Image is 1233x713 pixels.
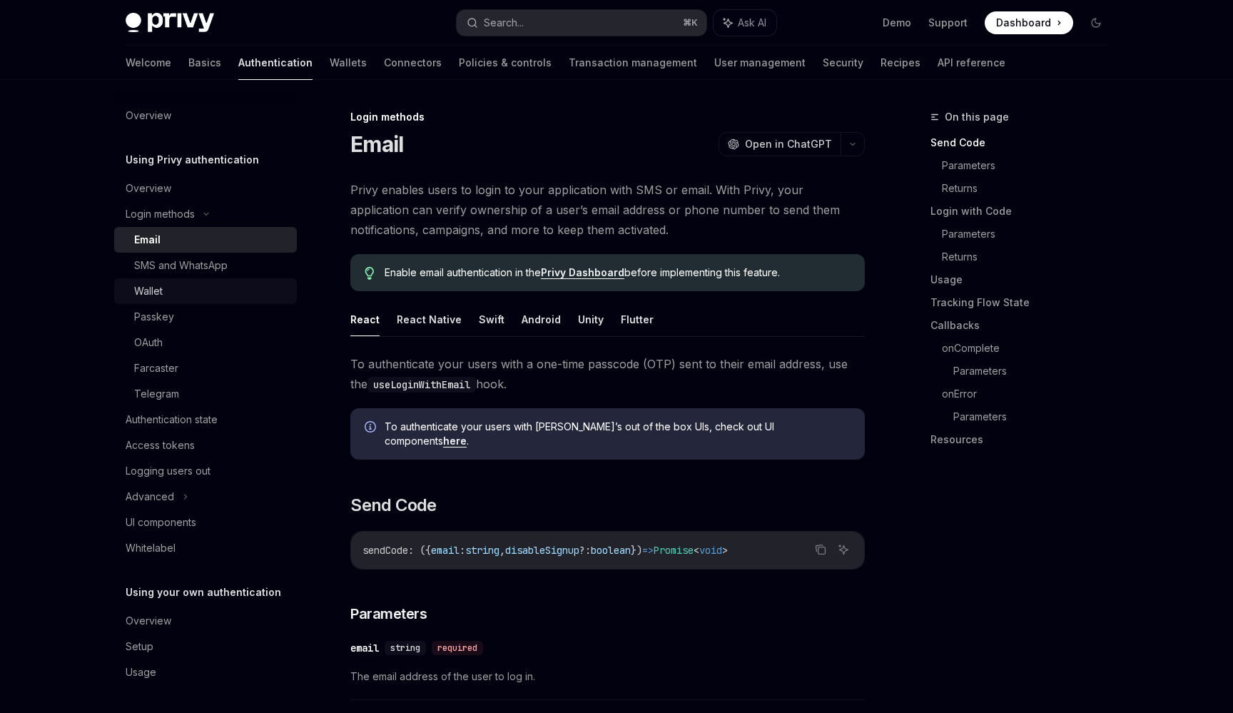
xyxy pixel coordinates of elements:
button: React Native [397,303,462,336]
img: dark logo [126,13,214,33]
div: Whitelabel [126,540,176,557]
svg: Info [365,421,379,435]
span: email [431,544,460,557]
code: useLoginWithEmail [367,377,476,393]
div: Overview [126,180,171,197]
span: Enable email authentication in the before implementing this feature. [385,266,851,280]
div: Login methods [350,110,865,124]
button: Flutter [621,303,654,336]
div: Farcaster [134,360,178,377]
a: Parameters [942,154,1119,177]
a: User management [714,46,806,80]
span: : [460,544,465,557]
div: Logging users out [126,462,210,480]
span: The email address of the user to log in. [350,668,865,685]
div: SMS and WhatsApp [134,257,228,274]
span: To authenticate your users with [PERSON_NAME]’s out of the box UIs, check out UI components . [385,420,851,448]
a: Tracking Flow State [930,291,1119,314]
span: < [694,544,699,557]
a: Wallet [114,278,297,304]
a: Parameters [953,405,1119,428]
div: required [432,641,483,655]
button: Toggle dark mode [1085,11,1107,34]
a: onComplete [942,337,1119,360]
a: Authentication [238,46,313,80]
span: Parameters [350,604,427,624]
span: disableSignup [505,544,579,557]
a: Support [928,16,968,30]
span: string [465,544,499,557]
div: Login methods [126,206,195,223]
span: Open in ChatGPT [745,137,832,151]
h1: Email [350,131,403,157]
a: Whitelabel [114,535,297,561]
span: > [722,544,728,557]
button: Swift [479,303,504,336]
a: Resources [930,428,1119,451]
div: email [350,641,379,655]
span: string [390,642,420,654]
a: Logging users out [114,458,297,484]
div: Wallet [134,283,163,300]
div: Overview [126,612,171,629]
a: Recipes [881,46,920,80]
button: Copy the contents from the code block [811,540,830,559]
a: Usage [114,659,297,685]
a: Email [114,227,297,253]
a: Callbacks [930,314,1119,337]
span: Send Code [350,494,437,517]
a: Authentication state [114,407,297,433]
span: Ask AI [738,16,766,30]
a: Setup [114,634,297,659]
a: UI components [114,510,297,535]
div: Passkey [134,308,174,325]
div: Setup [126,638,153,655]
a: Basics [188,46,221,80]
a: Login with Code [930,200,1119,223]
div: OAuth [134,334,163,351]
div: Telegram [134,385,179,403]
span: void [699,544,722,557]
a: Privy Dashboard [541,266,624,279]
span: }) [631,544,642,557]
a: Transaction management [569,46,697,80]
a: Access tokens [114,433,297,458]
svg: Tip [365,267,375,280]
button: Android [522,303,561,336]
div: Authentication state [126,411,218,428]
a: Parameters [942,223,1119,246]
a: SMS and WhatsApp [114,253,297,278]
span: => [642,544,654,557]
span: ⌘ K [683,17,698,29]
span: Privy enables users to login to your application with SMS or email. With Privy, your application ... [350,180,865,240]
a: Farcaster [114,355,297,381]
button: Open in ChatGPT [719,132,841,156]
a: Security [823,46,863,80]
div: Search... [484,14,524,31]
span: On this page [945,108,1009,126]
a: Passkey [114,304,297,330]
span: Promise [654,544,694,557]
a: Returns [942,177,1119,200]
h5: Using Privy authentication [126,151,259,168]
div: Overview [126,107,171,124]
a: onError [942,383,1119,405]
button: Unity [578,303,604,336]
button: Ask AI [834,540,853,559]
a: Connectors [384,46,442,80]
a: Welcome [126,46,171,80]
span: , [499,544,505,557]
a: Telegram [114,381,297,407]
div: Advanced [126,488,174,505]
a: Send Code [930,131,1119,154]
button: Ask AI [714,10,776,36]
a: here [443,435,467,447]
button: Search...⌘K [457,10,706,36]
a: Returns [942,246,1119,268]
span: Dashboard [996,16,1051,30]
a: Overview [114,103,297,128]
a: Parameters [953,360,1119,383]
span: sendCode [362,544,408,557]
div: UI components [126,514,196,531]
div: Access tokens [126,437,195,454]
